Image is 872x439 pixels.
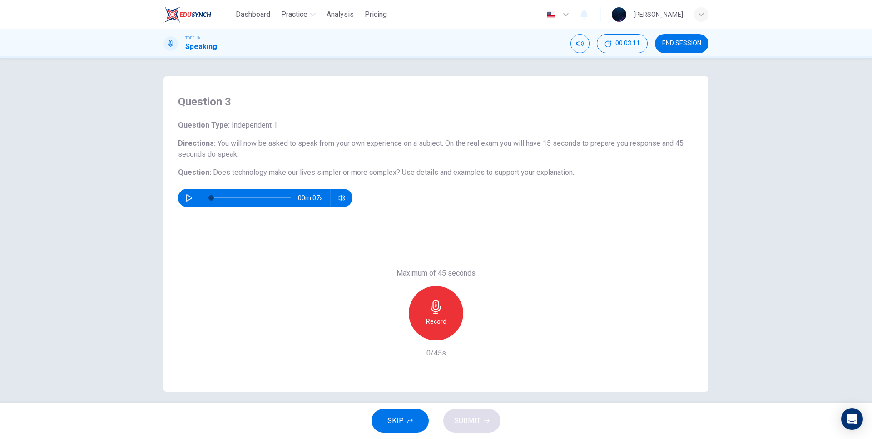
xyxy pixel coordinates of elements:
button: 00:03:11 [597,34,648,53]
span: TOEFL® [185,35,200,41]
span: 00m 07s [298,189,330,207]
button: END SESSION [655,34,708,53]
button: Record [409,286,463,340]
span: Pricing [365,9,387,20]
h4: Question 3 [178,94,694,109]
span: Dashboard [236,9,270,20]
h6: Question : [178,167,694,178]
img: EduSynch logo [163,5,211,24]
span: Use details and examples to support your explanation. [402,168,574,177]
h6: 0/45s [426,348,446,359]
h6: Directions : [178,138,694,160]
div: Open Intercom Messenger [841,408,863,430]
a: EduSynch logo [163,5,232,24]
h6: Maximum of 45 seconds [396,268,476,279]
div: [PERSON_NAME] [634,9,683,20]
h1: Speaking [185,41,217,52]
span: You will now be asked to speak from your own experience on a subject. On the real exam you will h... [178,139,684,158]
span: Does technology make our lives simpler or more complex? [213,168,400,177]
button: Pricing [361,6,391,23]
span: Analysis [327,9,354,20]
div: Hide [597,34,648,53]
h6: Record [426,316,446,327]
span: Practice [281,9,307,20]
img: en [545,11,557,18]
span: SKIP [387,414,404,427]
span: 00:03:11 [615,40,640,47]
span: Independent 1 [230,121,277,129]
button: SKIP [372,409,429,433]
button: Analysis [323,6,357,23]
img: Profile picture [612,7,626,22]
button: Dashboard [232,6,274,23]
button: Practice [277,6,319,23]
span: END SESSION [662,40,701,47]
div: Mute [570,34,590,53]
h6: Question Type : [178,120,694,131]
